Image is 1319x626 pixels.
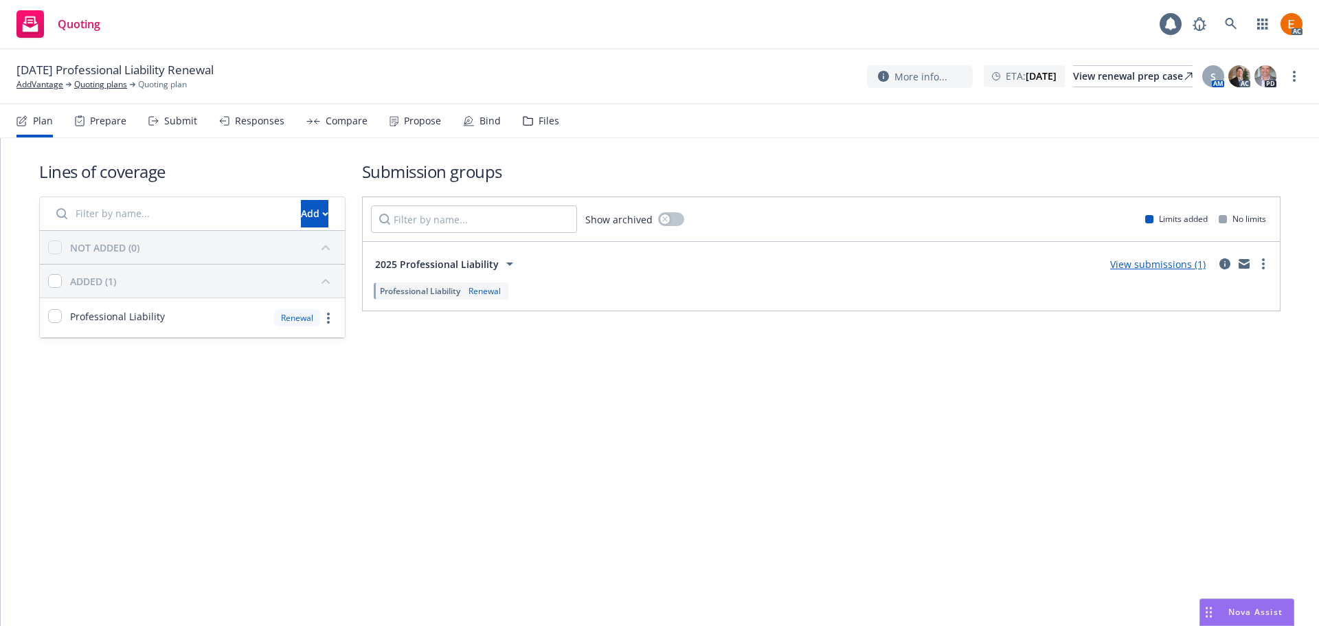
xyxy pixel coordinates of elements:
a: Search [1217,10,1245,38]
a: circleInformation [1217,256,1233,272]
span: Show archived [585,212,653,227]
div: View renewal prep case [1073,66,1193,87]
a: Report a Bug [1186,10,1213,38]
span: 2025 Professional Liability [375,257,499,271]
span: Quoting plan [138,78,187,91]
span: Quoting [58,19,100,30]
a: Quoting plans [74,78,127,91]
span: S [1210,69,1216,84]
button: ADDED (1) [70,270,337,292]
div: Responses [235,115,284,126]
button: Add [301,200,328,227]
div: NOT ADDED (0) [70,241,139,255]
div: Renewal [466,285,504,297]
div: Limits added [1145,213,1208,225]
div: Files [539,115,559,126]
button: Nova Assist [1199,599,1294,626]
span: Professional Liability [70,309,165,324]
a: more [1255,256,1272,272]
a: more [1286,68,1303,85]
div: Compare [326,115,368,126]
button: 2025 Professional Liability [371,250,522,278]
div: Submit [164,115,197,126]
a: View submissions (1) [1110,258,1206,271]
span: Nova Assist [1228,606,1283,618]
input: Filter by name... [371,205,577,233]
div: Bind [480,115,501,126]
a: mail [1236,256,1252,272]
span: Professional Liability [380,285,460,297]
button: NOT ADDED (0) [70,236,337,258]
a: Switch app [1249,10,1276,38]
span: ETA : [1006,69,1057,83]
div: Renewal [274,309,320,326]
span: More info... [894,69,947,84]
img: photo [1254,65,1276,87]
button: More info... [867,65,973,88]
div: Propose [404,115,441,126]
div: Add [301,201,328,227]
div: Prepare [90,115,126,126]
strong: [DATE] [1026,69,1057,82]
img: photo [1228,65,1250,87]
h1: Lines of coverage [39,160,346,183]
img: photo [1281,13,1303,35]
input: Filter by name... [48,200,293,227]
div: Plan [33,115,53,126]
a: View renewal prep case [1073,65,1193,87]
div: Drag to move [1200,599,1217,625]
div: ADDED (1) [70,274,116,289]
a: more [320,310,337,326]
a: Quoting [11,5,106,43]
span: [DATE] Professional Liability Renewal [16,62,214,78]
h1: Submission groups [362,160,1281,183]
div: No limits [1219,213,1266,225]
a: AddVantage [16,78,63,91]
